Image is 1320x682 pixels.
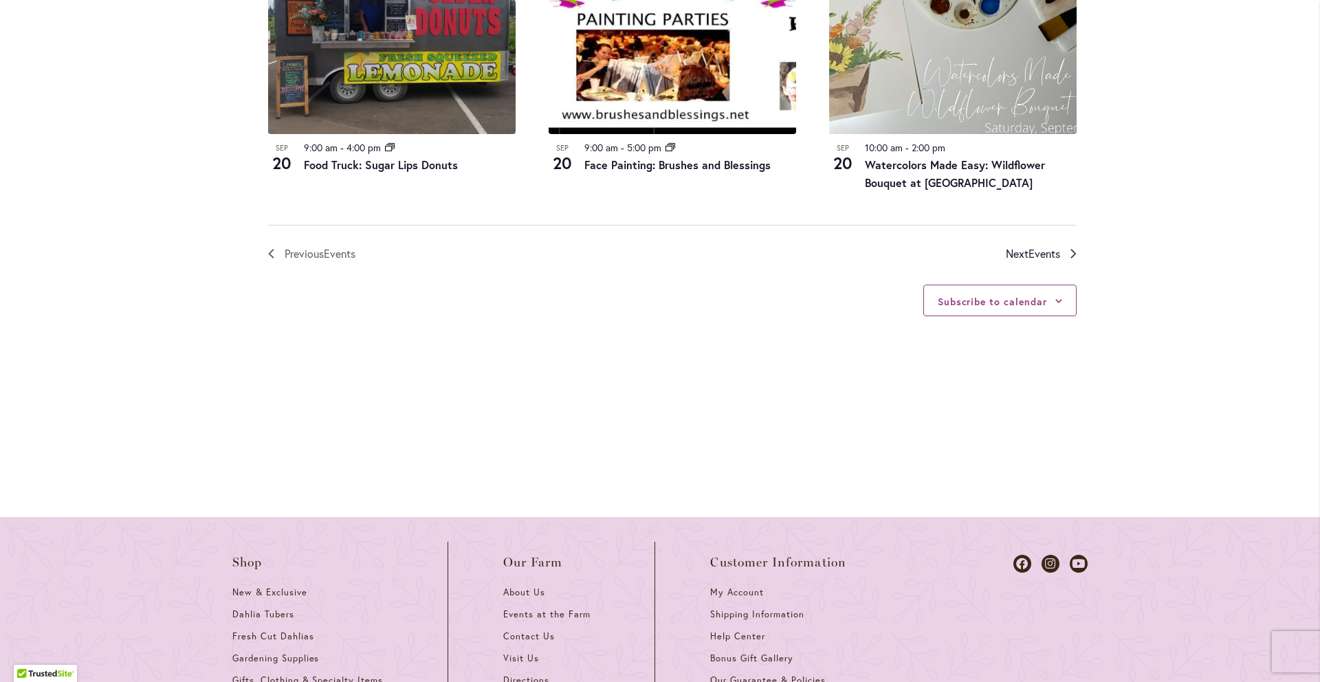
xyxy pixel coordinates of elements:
span: Events [1028,246,1060,261]
button: Subscribe to calendar [938,295,1047,308]
span: - [621,141,624,154]
time: 4:00 pm [346,141,381,154]
span: 20 [549,151,576,175]
span: Contact Us [503,630,555,642]
time: 5:00 pm [627,141,661,154]
span: Previous [285,245,355,263]
span: Events at the Farm [503,608,590,620]
a: Previous Events [268,245,355,263]
a: Food Truck: Sugar Lips Donuts [304,157,458,172]
span: 20 [829,151,857,175]
span: Events [324,246,355,261]
span: - [340,141,344,154]
span: Help Center [710,630,765,642]
a: Face Painting: Brushes and Blessings [584,157,771,172]
span: About Us [503,586,545,598]
time: 9:00 am [304,141,338,154]
span: Bonus Gift Gallery [710,652,793,664]
span: My Account [710,586,764,598]
span: Next [1006,245,1060,263]
span: Customer Information [710,555,846,569]
time: 10:00 am [865,141,903,154]
span: Shipping Information [710,608,804,620]
span: Visit Us [503,652,539,664]
time: 9:00 am [584,141,618,154]
span: Sep [829,142,857,154]
span: Shop [232,555,263,569]
a: Dahlias on Instagram [1042,555,1059,573]
span: 20 [268,151,296,175]
span: - [905,141,909,154]
a: Dahlias on Facebook [1013,555,1031,573]
span: Gardening Supplies [232,652,319,664]
span: Our Farm [503,555,562,569]
span: Fresh Cut Dahlias [232,630,314,642]
iframe: Launch Accessibility Center [10,633,49,672]
time: 2:00 pm [912,141,945,154]
span: Dahlia Tubers [232,608,294,620]
span: Sep [268,142,296,154]
span: New & Exclusive [232,586,307,598]
a: Dahlias on Youtube [1070,555,1088,573]
a: Next Events [1006,245,1077,263]
a: Watercolors Made Easy: Wildflower Bouquet at [GEOGRAPHIC_DATA] [865,157,1045,190]
span: Sep [549,142,576,154]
